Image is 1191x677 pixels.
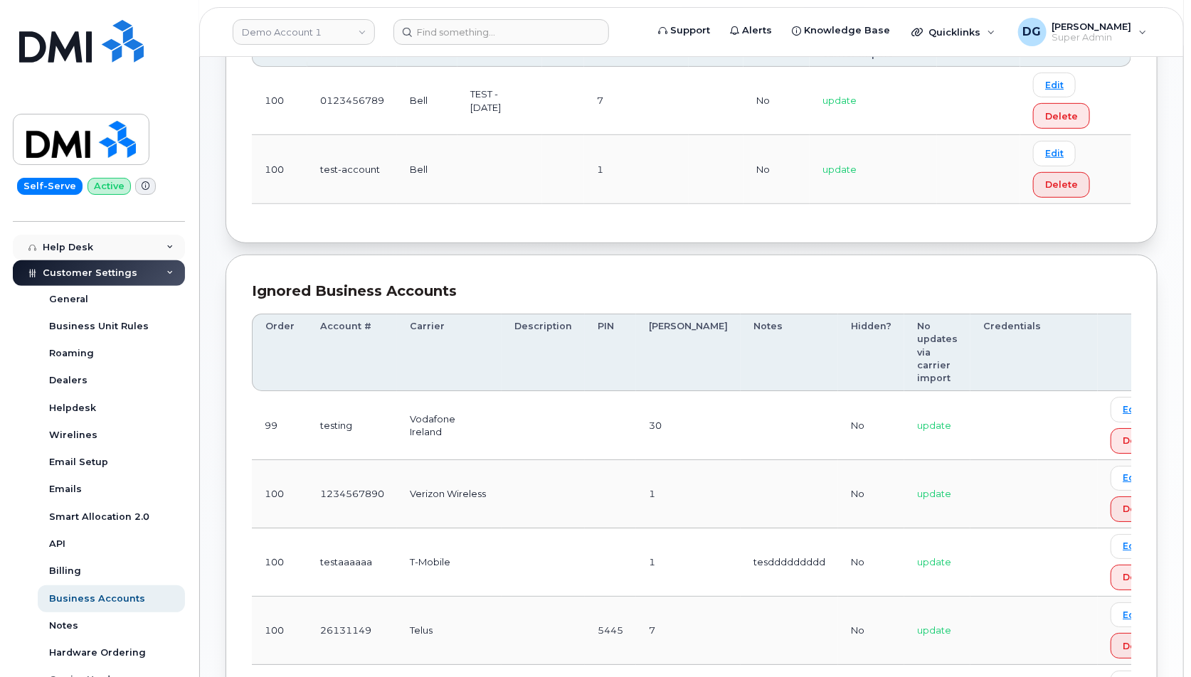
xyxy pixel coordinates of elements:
th: [PERSON_NAME] [636,314,741,391]
td: No [743,135,810,203]
span: Delete [1123,570,1155,584]
td: T-Mobile [397,528,502,597]
td: 1 [636,460,741,528]
a: Edit [1111,602,1153,627]
input: Find something... [393,19,609,45]
button: Delete [1111,633,1168,659]
th: Account # [307,314,397,391]
td: 1234567890 [307,460,397,528]
td: 0123456789 [307,67,397,135]
td: 1 [636,528,741,597]
span: DG [1023,23,1042,41]
span: update [822,95,857,106]
td: 1 [584,135,689,203]
button: Delete [1111,428,1168,454]
a: Edit [1111,466,1153,491]
a: Edit [1033,73,1076,97]
th: No updates via carrier import [904,314,970,391]
td: test-account [307,135,397,203]
td: 7 [636,597,741,665]
td: No [838,391,904,459]
div: Ignored Business Accounts [252,281,1131,302]
td: 7 [584,67,689,135]
td: Bell [397,67,457,135]
td: Bell [397,135,457,203]
td: tesddddddddd [741,528,838,597]
div: Quicklinks [901,18,1005,46]
span: Quicklinks [928,26,980,38]
a: Edit [1111,534,1153,559]
span: Support [670,23,710,38]
a: Alerts [720,16,782,45]
a: Demo Account 1 [233,19,375,45]
a: Edit [1111,397,1153,422]
td: No [838,597,904,665]
span: update [822,164,857,175]
a: Support [648,16,720,45]
button: Delete [1033,172,1090,198]
th: Order [252,314,307,391]
span: Delete [1123,639,1155,653]
td: No [743,67,810,135]
td: 100 [252,460,307,528]
td: 100 [252,67,307,135]
td: No [838,460,904,528]
td: testing [307,391,397,459]
span: update [917,488,951,499]
button: Delete [1111,565,1168,590]
td: 100 [252,135,307,203]
th: Notes [741,314,838,391]
span: Alerts [742,23,772,38]
td: No [838,528,904,597]
td: Verizon Wireless [397,460,502,528]
span: update [917,420,951,431]
span: Delete [1123,434,1155,447]
span: update [917,624,951,636]
th: Description [502,314,585,391]
button: Delete [1033,103,1090,129]
span: Super Admin [1052,32,1132,43]
th: Hidden? [838,314,904,391]
span: [PERSON_NAME] [1052,21,1132,32]
td: Telus [397,597,502,665]
td: 100 [252,597,307,665]
td: Vodafone Ireland [397,391,502,459]
th: Carrier [397,314,502,391]
th: Credentials [970,314,1098,391]
span: Knowledge Base [804,23,890,38]
td: 26131149 [307,597,397,665]
span: Delete [1045,178,1078,191]
span: Delete [1123,502,1155,516]
a: Edit [1033,141,1076,166]
button: Delete [1111,496,1168,522]
td: 5445 [585,597,636,665]
td: 30 [636,391,741,459]
th: PIN [585,314,636,391]
td: testaaaaaa [307,528,397,597]
td: 100 [252,528,307,597]
a: Knowledge Base [782,16,900,45]
td: 99 [252,391,307,459]
div: Dmitrii Golovin [1008,18,1157,46]
span: update [917,556,951,567]
td: TEST - [DATE] [457,67,542,135]
span: Delete [1045,110,1078,123]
